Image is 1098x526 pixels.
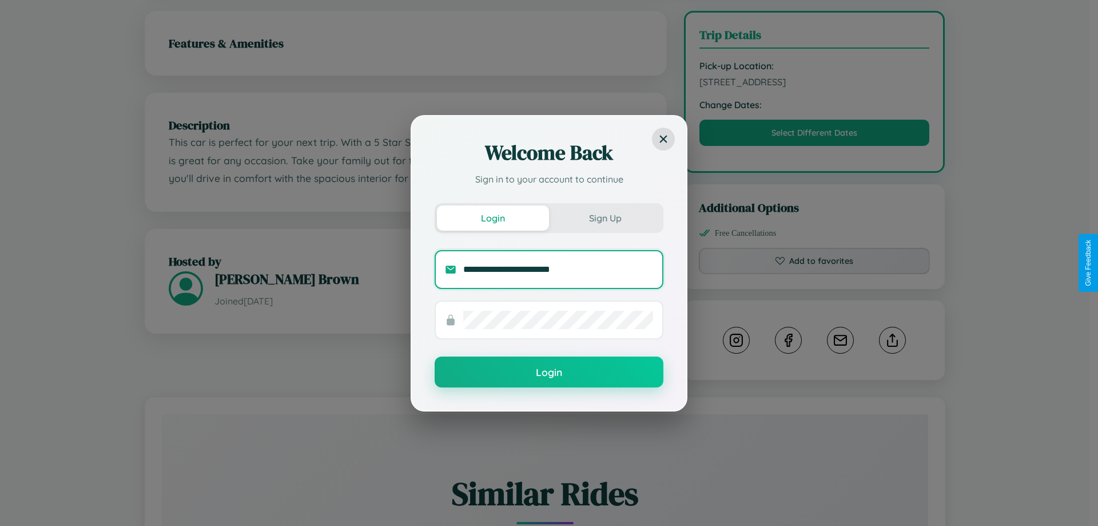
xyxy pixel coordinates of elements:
[549,205,661,231] button: Sign Up
[1084,240,1092,286] div: Give Feedback
[435,139,663,167] h2: Welcome Back
[437,205,549,231] button: Login
[435,357,663,387] button: Login
[435,172,663,186] p: Sign in to your account to continue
